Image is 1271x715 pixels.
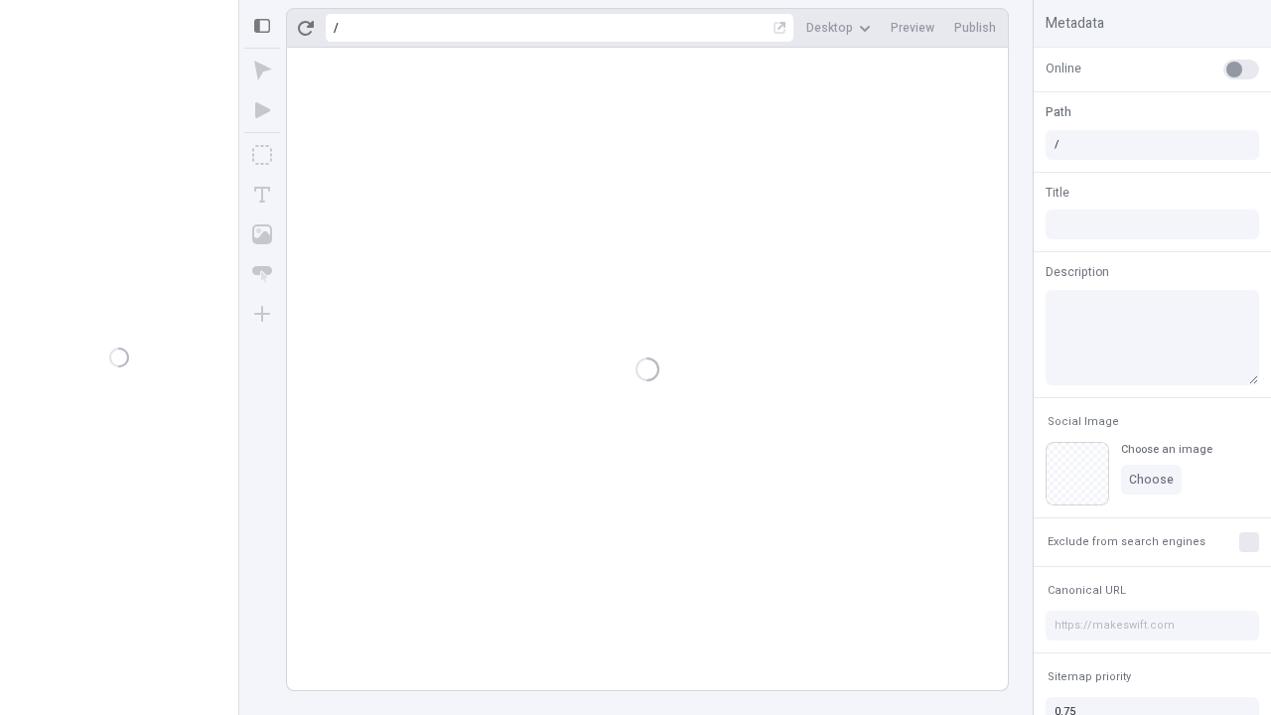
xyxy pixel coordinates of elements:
span: Title [1046,184,1069,202]
span: Canonical URL [1048,583,1126,598]
button: Publish [946,13,1004,43]
button: Social Image [1044,410,1123,434]
button: Canonical URL [1044,579,1130,603]
button: Image [244,216,280,252]
span: Sitemap priority [1048,669,1131,684]
span: Exclude from search engines [1048,534,1205,549]
button: Text [244,177,280,213]
div: / [334,20,339,36]
button: Box [244,137,280,173]
div: Choose an image [1121,442,1212,457]
span: Social Image [1048,414,1119,429]
span: Preview [891,20,934,36]
button: Button [244,256,280,292]
span: Desktop [806,20,853,36]
span: Online [1046,60,1081,77]
span: Description [1046,263,1109,281]
button: Sitemap priority [1044,665,1135,689]
button: Desktop [798,13,879,43]
span: Path [1046,103,1071,121]
input: https://makeswift.com [1046,611,1259,641]
span: Publish [954,20,996,36]
button: Choose [1121,465,1182,495]
button: Preview [883,13,942,43]
span: Choose [1129,472,1174,488]
button: Exclude from search engines [1044,530,1209,554]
